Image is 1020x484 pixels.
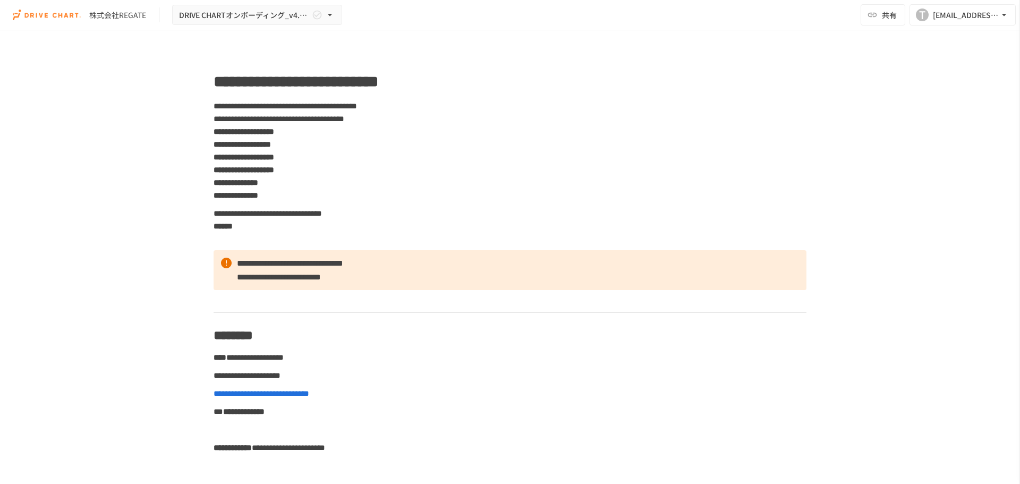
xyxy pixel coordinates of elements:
span: 共有 [882,9,897,21]
div: [EMAIL_ADDRESS][DOMAIN_NAME] [933,9,999,22]
img: i9VDDS9JuLRLX3JIUyK59LcYp6Y9cayLPHs4hOxMB9W [13,6,81,23]
button: T[EMAIL_ADDRESS][DOMAIN_NAME] [909,4,1016,26]
button: 共有 [861,4,905,26]
div: T [916,9,929,21]
div: 株式会社REGATE [89,10,146,21]
button: DRIVE CHARTオンボーディング_v4.1（REGATE様） [172,5,342,26]
span: DRIVE CHARTオンボーディング_v4.1（REGATE様） [179,9,310,22]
